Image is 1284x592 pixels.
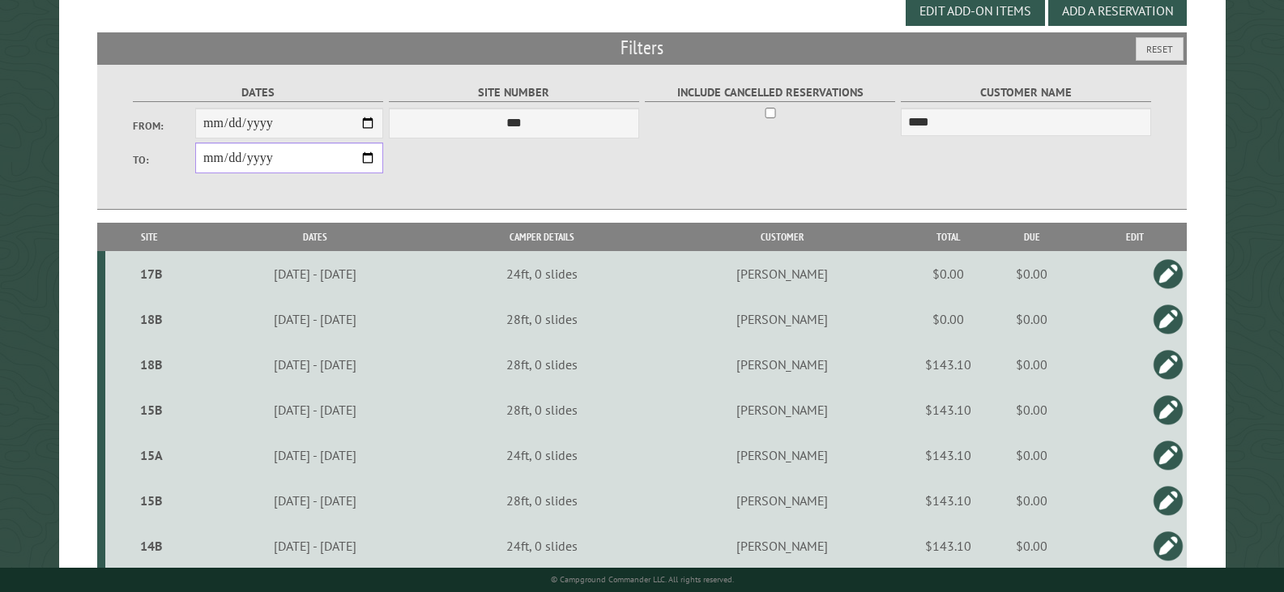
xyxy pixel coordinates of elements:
[916,387,981,432] td: $143.10
[916,432,981,478] td: $143.10
[196,538,434,554] div: [DATE] - [DATE]
[196,266,434,282] div: [DATE] - [DATE]
[648,523,916,569] td: [PERSON_NAME]
[648,387,916,432] td: [PERSON_NAME]
[981,523,1083,569] td: $0.00
[648,223,916,251] th: Customer
[437,223,648,251] th: Camper Details
[981,342,1083,387] td: $0.00
[105,223,194,251] th: Site
[916,251,981,296] td: $0.00
[196,492,434,509] div: [DATE] - [DATE]
[437,478,648,523] td: 28ft, 0 slides
[981,251,1083,296] td: $0.00
[648,432,916,478] td: [PERSON_NAME]
[648,478,916,523] td: [PERSON_NAME]
[194,223,437,251] th: Dates
[112,402,190,418] div: 15B
[112,447,190,463] div: 15A
[389,83,640,102] label: Site Number
[97,32,1187,63] h2: Filters
[981,223,1083,251] th: Due
[437,387,648,432] td: 28ft, 0 slides
[916,223,981,251] th: Total
[196,402,434,418] div: [DATE] - [DATE]
[133,83,384,102] label: Dates
[981,296,1083,342] td: $0.00
[112,311,190,327] div: 18B
[916,523,981,569] td: $143.10
[551,574,734,585] small: © Campground Commander LLC. All rights reserved.
[196,447,434,463] div: [DATE] - [DATE]
[112,538,190,554] div: 14B
[645,83,896,102] label: Include Cancelled Reservations
[437,251,648,296] td: 24ft, 0 slides
[437,432,648,478] td: 24ft, 0 slides
[648,296,916,342] td: [PERSON_NAME]
[133,118,195,134] label: From:
[901,83,1152,102] label: Customer Name
[133,152,195,168] label: To:
[981,432,1083,478] td: $0.00
[196,356,434,373] div: [DATE] - [DATE]
[916,296,981,342] td: $0.00
[196,311,434,327] div: [DATE] - [DATE]
[437,296,648,342] td: 28ft, 0 slides
[437,523,648,569] td: 24ft, 0 slides
[112,356,190,373] div: 18B
[981,387,1083,432] td: $0.00
[916,342,981,387] td: $143.10
[916,478,981,523] td: $143.10
[1136,37,1184,61] button: Reset
[112,266,190,282] div: 17B
[437,342,648,387] td: 28ft, 0 slides
[648,251,916,296] td: [PERSON_NAME]
[112,492,190,509] div: 15B
[981,478,1083,523] td: $0.00
[648,342,916,387] td: [PERSON_NAME]
[1082,223,1187,251] th: Edit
